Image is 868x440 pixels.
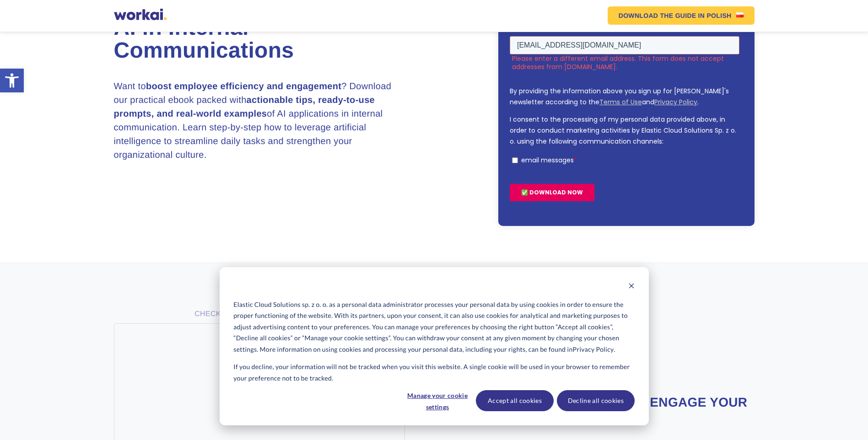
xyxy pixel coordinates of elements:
[628,281,635,293] button: Dismiss cookie banner
[573,344,614,355] a: Privacy Policy
[114,309,402,320] p: CHECK OUT THE GUIDE PREVIEW:
[114,16,434,62] h1: AI in Internal Communications
[220,267,649,425] div: Cookie banner
[146,81,341,91] strong: boost employee efficiency and engagement
[476,390,554,411] button: Accept all cookies
[608,6,755,25] a: DOWNLOAD THE GUIDEIN POLISHUS flag
[114,80,402,162] h3: Want to ? Download our practical ebook packed with of AI applications in internal communication. ...
[233,299,634,355] p: Elastic Cloud Solutions sp. z o. o. as a personal data administrator processes your personal data...
[619,12,696,19] em: DOWNLOAD THE GUIDE
[736,12,744,17] img: US flag
[557,390,635,411] button: Decline all cookies
[233,361,634,384] p: If you decline, your information will not be tracked when you visit this website. A single cookie...
[402,390,473,411] button: Manage your cookie settings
